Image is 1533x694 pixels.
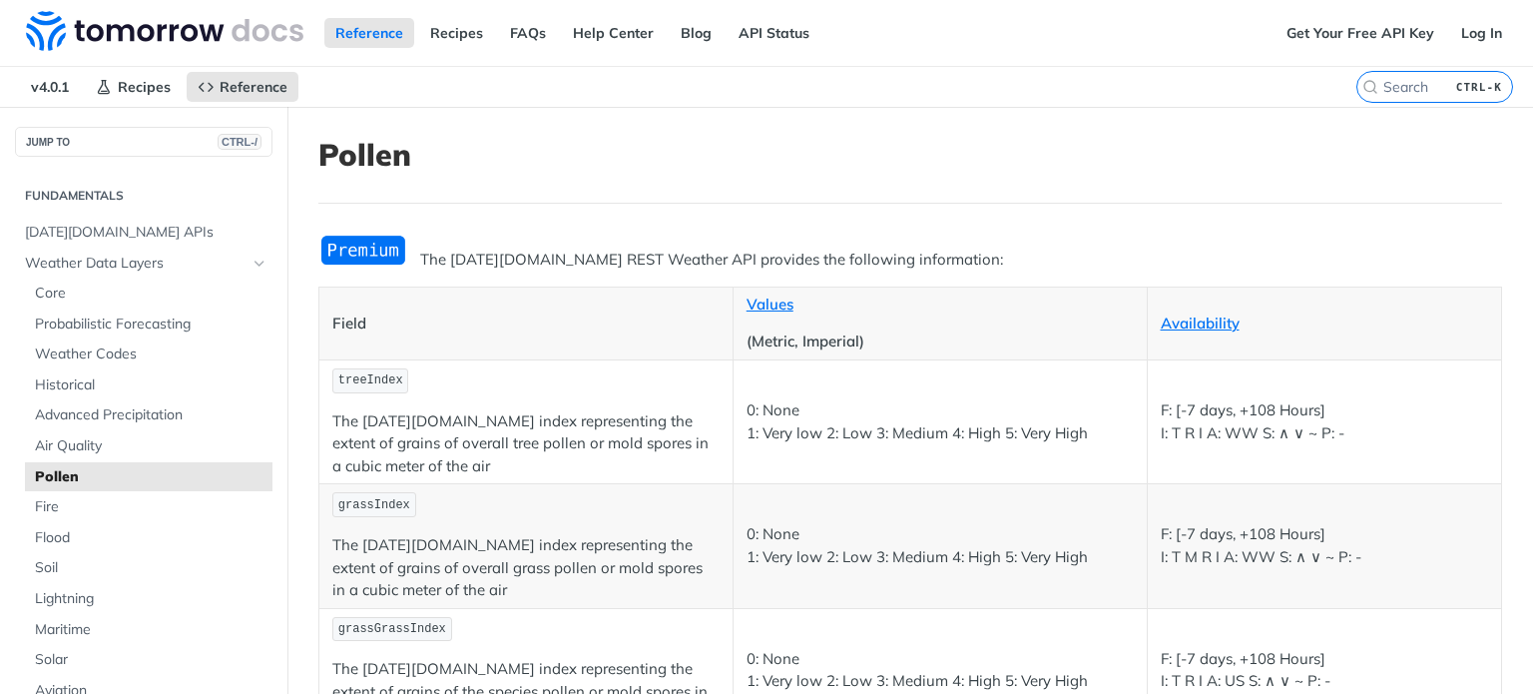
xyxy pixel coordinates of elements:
span: Flood [35,528,267,548]
a: Weather Data LayersHide subpages for Weather Data Layers [15,249,272,279]
span: v4.0.1 [20,72,80,102]
a: Recipes [85,72,182,102]
span: Soil [35,558,267,578]
p: F: [-7 days, +108 Hours] I: T R I A: US S: ∧ ∨ ~ P: - [1161,648,1489,693]
span: grassIndex [338,498,410,512]
img: Tomorrow.io Weather API Docs [26,11,303,51]
p: F: [-7 days, +108 Hours] I: T M R I A: WW S: ∧ ∨ ~ P: - [1161,523,1489,568]
a: Reference [187,72,298,102]
span: Pollen [35,467,267,487]
a: Fire [25,492,272,522]
span: Historical [35,375,267,395]
p: F: [-7 days, +108 Hours] I: T R I A: WW S: ∧ ∨ ~ P: - [1161,399,1489,444]
p: (Metric, Imperial) [747,331,1134,353]
a: Air Quality [25,431,272,461]
a: Flood [25,523,272,553]
p: 0: None 1: Very low 2: Low 3: Medium 4: High 5: Very High [747,523,1134,568]
button: JUMP TOCTRL-/ [15,127,272,157]
a: Soil [25,553,272,583]
a: Reference [324,18,414,48]
span: grassGrassIndex [338,622,446,636]
span: treeIndex [338,373,403,387]
span: Recipes [118,78,171,96]
kbd: CTRL-K [1451,77,1507,97]
span: [DATE][DOMAIN_NAME] APIs [25,223,267,243]
a: Solar [25,645,272,675]
p: 0: None 1: Very low 2: Low 3: Medium 4: High 5: Very High [747,399,1134,444]
a: Blog [670,18,723,48]
p: 0: None 1: Very low 2: Low 3: Medium 4: High 5: Very High [747,648,1134,693]
a: Recipes [419,18,494,48]
a: Probabilistic Forecasting [25,310,272,340]
a: Log In [1450,18,1513,48]
a: API Status [728,18,820,48]
span: Probabilistic Forecasting [35,315,267,335]
span: Weather Data Layers [25,254,247,274]
a: Weather Codes [25,340,272,369]
a: Values [747,295,793,314]
a: FAQs [499,18,557,48]
a: Help Center [562,18,665,48]
a: Lightning [25,584,272,614]
span: Weather Codes [35,345,267,364]
span: Lightning [35,589,267,609]
a: Maritime [25,615,272,645]
a: Pollen [25,462,272,492]
h2: Fundamentals [15,187,272,205]
p: Field [332,313,720,336]
p: The [DATE][DOMAIN_NAME] index representing the extent of grains of overall grass pollen or mold s... [332,534,720,602]
span: Air Quality [35,436,267,456]
span: CTRL-/ [218,134,261,150]
a: [DATE][DOMAIN_NAME] APIs [15,218,272,248]
p: The [DATE][DOMAIN_NAME] index representing the extent of grains of overall tree pollen or mold sp... [332,410,720,478]
a: Availability [1161,314,1240,333]
h1: Pollen [318,137,1502,173]
a: Historical [25,370,272,400]
button: Hide subpages for Weather Data Layers [252,256,267,272]
span: Advanced Precipitation [35,405,267,425]
p: The [DATE][DOMAIN_NAME] REST Weather API provides the following information: [318,249,1502,272]
span: Maritime [35,620,267,640]
span: Solar [35,650,267,670]
span: Fire [35,497,267,517]
a: Core [25,279,272,309]
a: Get Your Free API Key [1276,18,1445,48]
span: Core [35,284,267,304]
span: Reference [220,78,287,96]
svg: Search [1362,79,1378,95]
a: Advanced Precipitation [25,400,272,430]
